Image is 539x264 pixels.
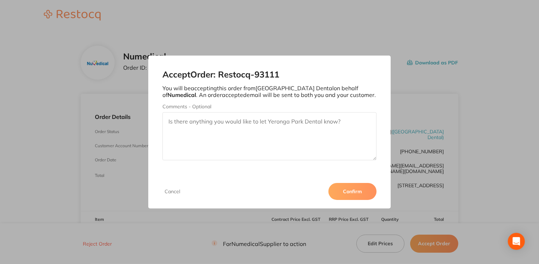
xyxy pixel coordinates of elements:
[162,85,377,98] p: You will be accepting this order from [GEOGRAPHIC_DATA] Dental on behalf of . An order accepted e...
[328,183,377,200] button: Confirm
[167,91,196,98] b: Numedical
[162,70,377,80] h2: Accept Order: Restocq- 93111
[508,233,525,250] div: Open Intercom Messenger
[162,188,182,195] button: Cancel
[162,104,377,109] label: Comments - Optional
